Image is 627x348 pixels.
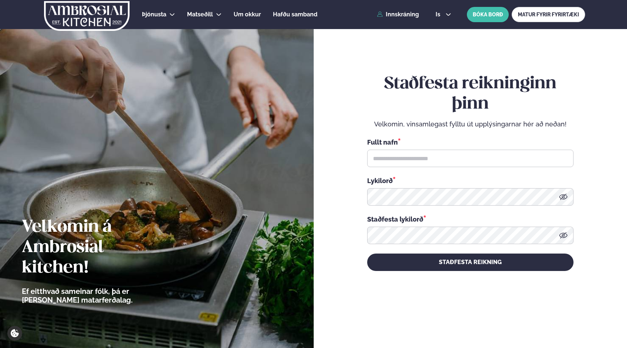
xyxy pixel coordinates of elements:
a: Cookie settings [7,326,22,341]
button: is [430,12,457,17]
button: STAÐFESTA REIKNING [367,254,574,271]
span: Hafðu samband [273,11,317,18]
h2: Staðfesta reikninginn þinn [367,74,574,114]
img: logo [43,1,130,31]
button: BÓKA BORÐ [467,7,509,22]
span: is [436,12,443,17]
a: Þjónusta [142,10,166,19]
div: Fullt nafn [367,137,574,147]
span: Um okkur [234,11,261,18]
h2: Velkomin á Ambrosial kitchen! [22,217,173,278]
a: Hafðu samband [273,10,317,19]
div: Lykilorð [367,176,574,185]
a: Matseðill [187,10,213,19]
a: MATUR FYRIR FYRIRTÆKI [512,7,585,22]
a: Um okkur [234,10,261,19]
a: Innskráning [377,11,419,18]
div: Staðfesta lykilorð [367,214,574,224]
p: Velkomin, vinsamlegast fylltu út upplýsingarnar hér að neðan! [367,120,574,129]
span: Matseðill [187,11,213,18]
span: Þjónusta [142,11,166,18]
p: Ef eitthvað sameinar fólk, þá er [PERSON_NAME] matarferðalag. [22,287,173,304]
